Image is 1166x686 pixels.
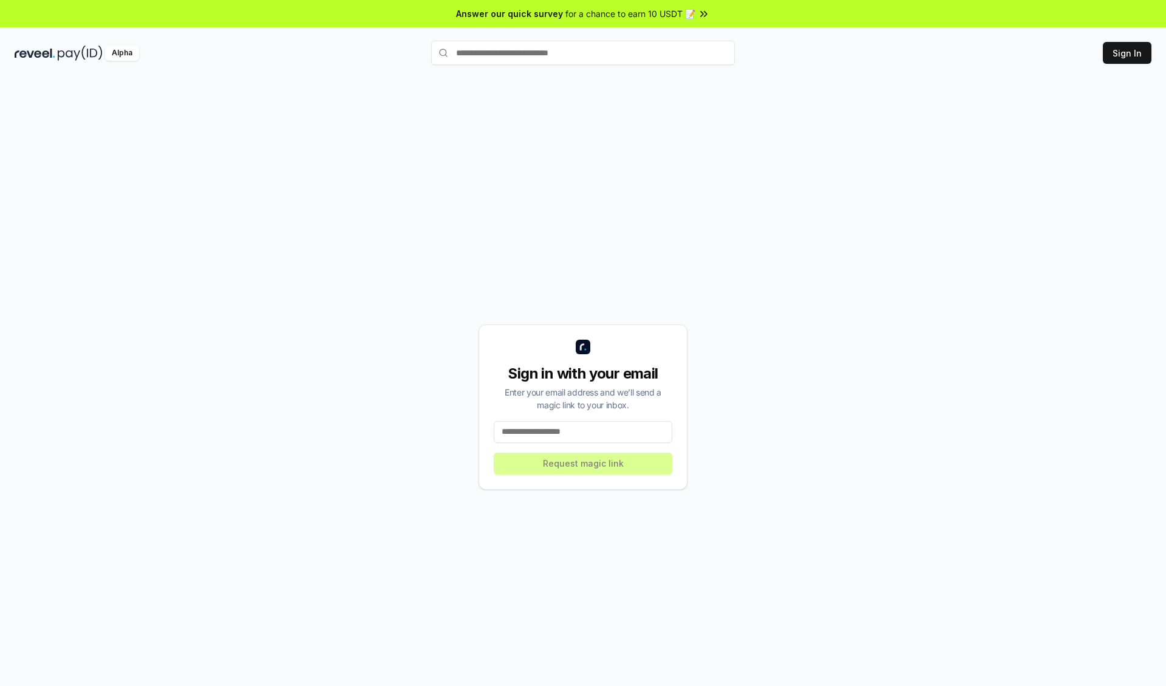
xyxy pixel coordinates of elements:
span: for a chance to earn 10 USDT 📝 [565,7,695,20]
div: Enter your email address and we’ll send a magic link to your inbox. [494,386,672,411]
button: Sign In [1103,42,1151,64]
img: pay_id [58,46,103,61]
img: logo_small [576,340,590,354]
span: Answer our quick survey [456,7,563,20]
div: Sign in with your email [494,364,672,383]
img: reveel_dark [15,46,55,61]
div: Alpha [105,46,139,61]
